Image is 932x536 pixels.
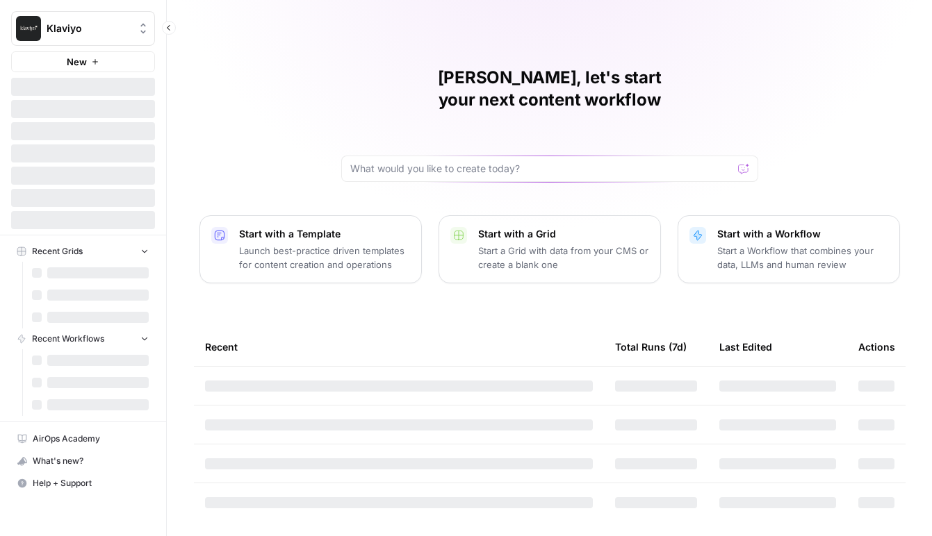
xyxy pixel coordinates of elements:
[858,328,895,366] div: Actions
[32,245,83,258] span: Recent Grids
[717,244,888,271] p: Start a Workflow that combines your data, LLMs and human review
[47,22,131,35] span: Klaviyo
[67,55,87,69] span: New
[239,227,410,241] p: Start with a Template
[350,162,733,176] input: What would you like to create today?
[16,16,41,41] img: Klaviyo Logo
[11,11,155,46] button: Workspace: Klaviyo
[11,450,155,472] button: What's new?
[11,51,155,72] button: New
[11,472,155,494] button: Help + Support
[341,67,758,111] h1: [PERSON_NAME], let's start your next content workflow
[11,428,155,450] a: AirOps Academy
[11,241,155,262] button: Recent Grids
[205,328,593,366] div: Recent
[33,433,149,445] span: AirOps Academy
[717,227,888,241] p: Start with a Workflow
[719,328,772,366] div: Last Edited
[239,244,410,271] p: Launch best-practice driven templates for content creation and operations
[439,215,661,283] button: Start with a GridStart a Grid with data from your CMS or create a blank one
[12,451,154,471] div: What's new?
[32,333,104,345] span: Recent Workflows
[615,328,687,366] div: Total Runs (7d)
[11,328,155,349] button: Recent Workflows
[199,215,422,283] button: Start with a TemplateLaunch best-practice driven templates for content creation and operations
[478,227,649,241] p: Start with a Grid
[678,215,900,283] button: Start with a WorkflowStart a Workflow that combines your data, LLMs and human review
[33,477,149,489] span: Help + Support
[478,244,649,271] p: Start a Grid with data from your CMS or create a blank one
